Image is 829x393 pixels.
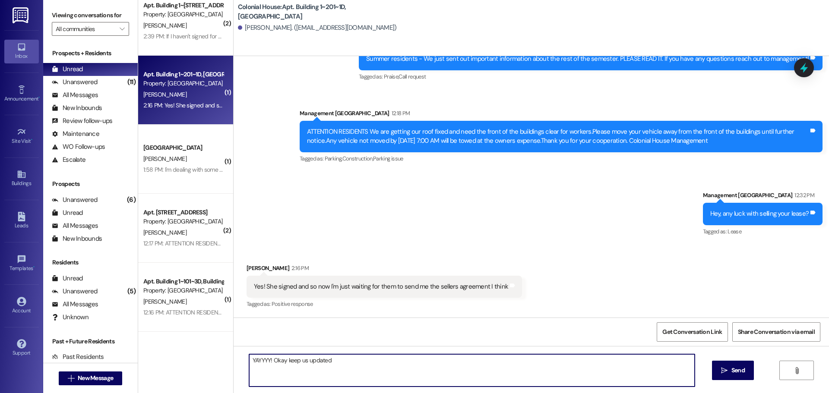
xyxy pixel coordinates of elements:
[238,23,397,32] div: [PERSON_NAME]. ([EMAIL_ADDRESS][DOMAIN_NAME])
[389,109,410,118] div: 12:18 PM
[125,75,138,89] div: (11)
[325,155,342,162] span: Parking ,
[247,298,522,310] div: Tagged as:
[52,274,83,283] div: Unread
[56,22,115,36] input: All communities
[43,179,138,189] div: Prospects
[247,264,522,276] div: [PERSON_NAME]
[794,367,800,374] i: 
[120,25,124,32] i: 
[143,91,187,98] span: [PERSON_NAME]
[4,294,39,318] a: Account
[143,22,187,29] span: [PERSON_NAME]
[143,143,223,152] div: [GEOGRAPHIC_DATA]
[143,32,287,40] div: 2:39 PM: If I haven't signed for winter though I would like to
[738,327,815,336] span: Share Conversation via email
[52,104,102,113] div: New Inbounds
[59,371,123,385] button: New Message
[710,209,809,218] div: Hey, any luck with selling your lease?
[4,209,39,233] a: Leads
[78,374,113,383] span: New Message
[52,91,98,100] div: All Messages
[238,3,411,21] b: Colonial House: Apt. Building 1~201~1D, [GEOGRAPHIC_DATA]
[33,264,35,270] span: •
[43,49,138,58] div: Prospects + Residents
[728,228,741,235] span: Lease
[143,229,187,236] span: [PERSON_NAME]
[52,234,102,243] div: New Inbounds
[731,366,745,375] span: Send
[143,1,223,10] div: Apt. Building 1~[STREET_ADDRESS]
[52,313,89,322] div: Unknown
[366,54,809,63] div: Summer residents - We just sent out important information about the rest of the semester. PLEASE ...
[143,277,223,286] div: Apt. Building 1~101~3D, Building [GEOGRAPHIC_DATA]
[13,7,30,23] img: ResiDesk Logo
[359,70,823,83] div: Tagged as:
[254,282,508,291] div: Yes! She signed and so now I'm just waiting for them to send me the sellers agreement I think
[52,9,129,22] label: Viewing conversations for
[143,286,223,295] div: Property: [GEOGRAPHIC_DATA]
[4,40,39,63] a: Inbox
[732,322,820,342] button: Share Conversation via email
[143,166,750,173] div: 1:58 PM: I'm dealing with some medical problems and not sure if I'll be able to attend in the win...
[712,361,754,380] button: Send
[52,221,98,230] div: All Messages
[4,167,39,190] a: Buildings
[792,191,814,200] div: 12:32 PM
[342,155,373,162] span: Construction ,
[125,193,138,207] div: (6)
[721,367,728,374] i: 
[143,208,223,217] div: Apt. [STREET_ADDRESS]
[249,354,695,387] textarea: YAYYYY! Okay keep us updated
[52,129,99,138] div: Maintenance
[43,258,138,267] div: Residents
[68,375,74,382] i: 
[52,208,83,217] div: Unread
[31,137,32,143] span: •
[307,127,809,146] div: ATTENTION RESIDENTS We are getting our roof fixed and need the front of the buildings clear for w...
[657,322,728,342] button: Get Conversation Link
[143,217,223,226] div: Property: [GEOGRAPHIC_DATA]
[143,79,223,88] div: Property: [GEOGRAPHIC_DATA]
[52,195,98,204] div: Unanswered
[703,225,823,238] div: Tagged as:
[399,73,426,80] span: Call request
[52,65,83,74] div: Unread
[289,264,308,273] div: 2:16 PM
[272,300,313,308] span: Positive response
[52,287,98,296] div: Unanswered
[52,155,85,164] div: Escalate
[38,94,40,101] span: •
[384,73,399,80] span: Praise ,
[143,10,223,19] div: Property: [GEOGRAPHIC_DATA]
[125,285,138,298] div: (5)
[52,352,104,362] div: Past Residents
[300,109,823,121] div: Management [GEOGRAPHIC_DATA]
[662,327,722,336] span: Get Conversation Link
[52,116,112,126] div: Review follow-ups
[373,155,403,162] span: Parking issue
[300,152,823,165] div: Tagged as:
[52,142,105,151] div: WO Follow-ups
[143,155,187,163] span: [PERSON_NAME]
[43,337,138,346] div: Past + Future Residents
[4,252,39,275] a: Templates •
[52,300,98,309] div: All Messages
[703,191,823,203] div: Management [GEOGRAPHIC_DATA]
[4,125,39,148] a: Site Visit •
[143,101,396,109] div: 2:16 PM: Yes! She signed and so now I'm just waiting for them to send me the sellers agreement I ...
[4,336,39,360] a: Support
[143,298,187,305] span: [PERSON_NAME]
[143,70,223,79] div: Apt. Building 1~201~1D, [GEOGRAPHIC_DATA]
[52,78,98,87] div: Unanswered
